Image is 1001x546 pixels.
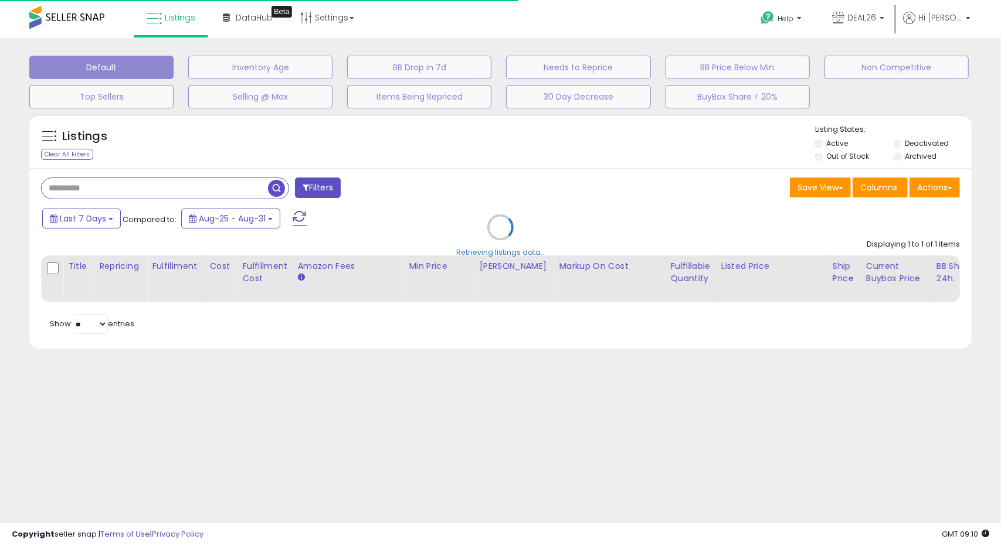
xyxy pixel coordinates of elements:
[236,12,273,23] span: DataHub
[751,2,813,38] a: Help
[847,12,876,23] span: DEAL26
[272,6,292,18] div: Tooltip anchor
[188,56,332,79] button: Inventory Age
[347,85,491,108] button: Items Being Repriced
[666,56,810,79] button: BB Price Below Min
[918,12,962,23] span: Hi [PERSON_NAME]
[457,248,545,258] div: Retrieving listings data..
[506,56,650,79] button: Needs to Reprice
[29,85,174,108] button: Top Sellers
[666,85,810,108] button: BuyBox Share < 20%
[188,85,332,108] button: Selling @ Max
[760,11,775,25] i: Get Help
[506,85,650,108] button: 30 Day Decrease
[903,12,971,38] a: Hi [PERSON_NAME]
[29,56,174,79] button: Default
[824,56,969,79] button: Non Competitive
[778,13,793,23] span: Help
[347,56,491,79] button: BB Drop in 7d
[165,12,195,23] span: Listings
